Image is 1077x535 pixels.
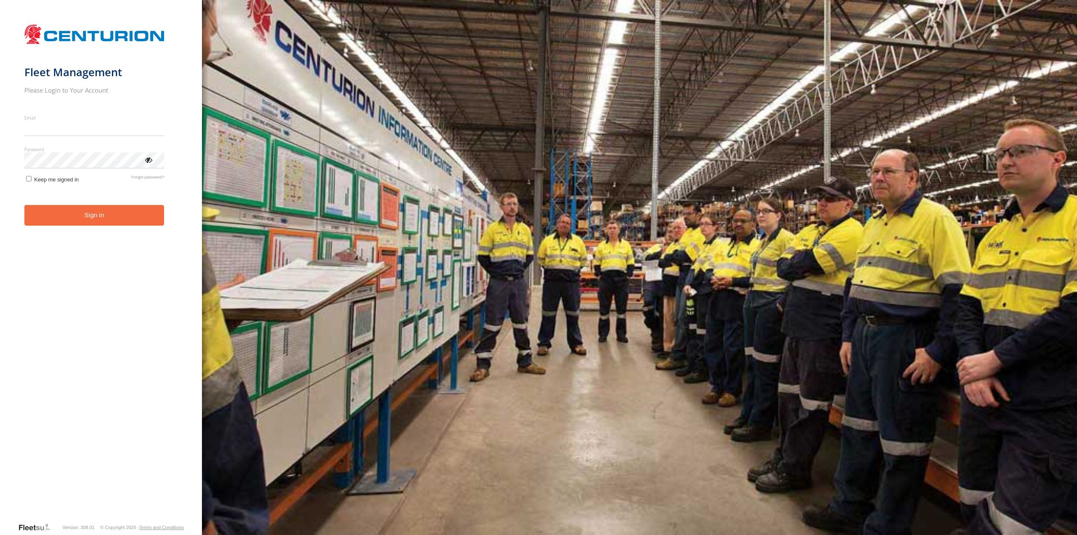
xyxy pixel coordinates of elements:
label: Password [24,146,164,152]
div: ViewPassword [144,155,152,164]
input: Keep me signed in [26,176,32,181]
h2: Please Login to Your Account [24,86,164,94]
a: Forgot password? [132,175,164,183]
label: Email [24,114,164,121]
h1: Fleet Management [24,65,164,79]
div: © Copyright 2025 - [100,525,184,530]
span: Keep me signed in [34,176,79,183]
div: Version: 308.01 [63,525,95,530]
a: Terms and Conditions [139,525,184,530]
img: Centurion Transport [24,24,164,45]
a: Visit our Website [18,523,57,532]
button: Sign in [24,205,164,226]
form: main [24,20,178,522]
